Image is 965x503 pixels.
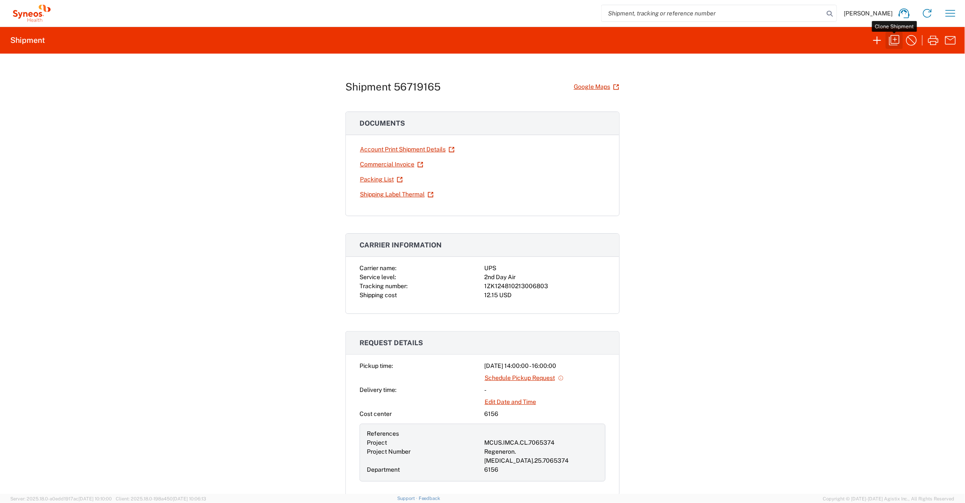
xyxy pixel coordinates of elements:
div: Department [367,465,481,474]
a: Commercial Invoice [360,157,424,172]
span: [DATE] 10:06:13 [173,496,206,501]
a: Google Maps [573,79,620,94]
span: Copyright © [DATE]-[DATE] Agistix Inc., All Rights Reserved [823,495,955,503]
div: 1ZK124810213006803 [484,282,605,291]
span: Service level: [360,274,396,280]
a: Packing List [360,172,403,187]
div: Regeneron.[MEDICAL_DATA].25.7065374 [484,447,598,465]
input: Shipment, tracking or reference number [602,5,824,21]
span: [DATE] 10:10:00 [78,496,112,501]
span: [PERSON_NAME] [844,9,893,17]
span: Tracking number: [360,283,408,289]
span: Carrier information [360,241,442,249]
span: References [367,430,399,437]
div: 12.15 USD [484,291,605,300]
span: Pickup time: [360,362,393,369]
span: Shipping cost [360,292,397,298]
span: Cost center [360,410,392,417]
a: Shipping Label Thermal [360,187,434,202]
a: Account Print Shipment Details [360,142,455,157]
a: Schedule Pickup Request [484,370,564,386]
span: Documents [360,119,405,127]
div: [DATE] 14:00:00 - 16:00:00 [484,361,605,370]
a: Edit Date and Time [484,395,536,410]
span: Carrier name: [360,265,396,271]
div: Project [367,438,481,447]
span: Delivery time: [360,386,396,393]
span: Client: 2025.18.0-198a450 [116,496,206,501]
a: Support [397,496,419,501]
div: 2nd Day Air [484,273,605,282]
h2: Shipment [10,35,45,45]
h1: Shipment 56719165 [345,81,441,93]
span: Request details [360,339,423,347]
div: - [484,386,605,395]
div: 6156 [484,410,605,419]
div: 6156 [484,465,598,474]
span: Server: 2025.18.0-a0edd1917ac [10,496,112,501]
div: UPS [484,264,605,273]
div: Project Number [367,447,481,465]
a: Feedback [419,496,441,501]
div: MCUS.IMCA.CL.7065374 [484,438,598,447]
